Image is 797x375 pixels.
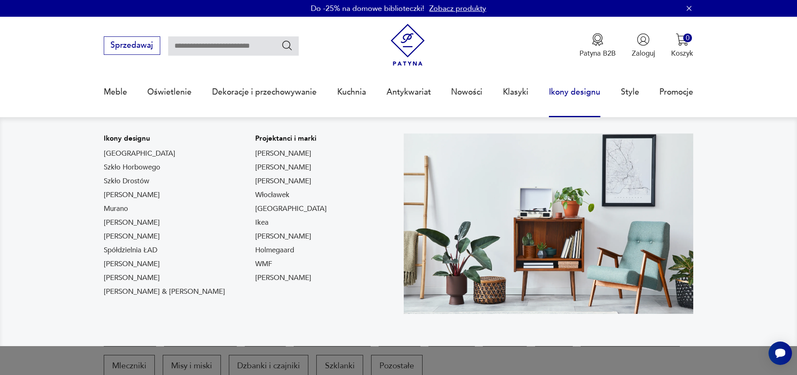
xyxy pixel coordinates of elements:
[579,33,616,58] a: Ikona medaluPatyna B2B
[104,231,160,241] a: [PERSON_NAME]
[255,134,327,144] p: Projektanci i marki
[621,73,639,111] a: Style
[676,33,689,46] img: Ikona koszyka
[104,245,157,255] a: Spółdzielnia ŁAD
[387,24,429,66] img: Patyna - sklep z meblami i dekoracjami vintage
[255,162,311,172] a: [PERSON_NAME]
[104,43,160,49] a: Sprzedawaj
[255,259,272,269] a: WMF
[451,73,482,111] a: Nowości
[549,73,600,111] a: Ikony designu
[255,190,290,200] a: Włocławek
[104,134,225,144] p: Ikony designu
[104,273,160,283] a: [PERSON_NAME]
[104,36,160,55] button: Sprzedawaj
[104,259,160,269] a: [PERSON_NAME]
[671,33,693,58] button: 0Koszyk
[255,273,311,283] a: [PERSON_NAME]
[671,49,693,58] p: Koszyk
[255,204,327,214] a: [GEOGRAPHIC_DATA]
[637,33,650,46] img: Ikonka użytkownika
[683,33,692,42] div: 0
[104,287,225,297] a: [PERSON_NAME] & [PERSON_NAME]
[503,73,528,111] a: Klasyki
[429,3,486,14] a: Zobacz produkty
[387,73,431,111] a: Antykwariat
[104,149,175,159] a: [GEOGRAPHIC_DATA]
[659,73,693,111] a: Promocje
[104,162,160,172] a: Szkło Horbowego
[104,190,160,200] a: [PERSON_NAME]
[579,49,616,58] p: Patyna B2B
[104,176,149,186] a: Szkło Drostów
[147,73,192,111] a: Oświetlenie
[579,33,616,58] button: Patyna B2B
[337,73,366,111] a: Kuchnia
[311,3,424,14] p: Do -25% na domowe biblioteczki!
[104,218,160,228] a: [PERSON_NAME]
[255,218,269,228] a: Ikea
[632,33,655,58] button: Zaloguj
[255,149,311,159] a: [PERSON_NAME]
[769,342,792,365] iframe: Smartsupp widget button
[632,49,655,58] p: Zaloguj
[255,231,311,241] a: [PERSON_NAME]
[591,33,604,46] img: Ikona medalu
[255,245,294,255] a: Holmegaard
[404,134,694,314] img: Meble
[212,73,317,111] a: Dekoracje i przechowywanie
[104,73,127,111] a: Meble
[104,204,128,214] a: Murano
[281,39,293,51] button: Szukaj
[255,176,311,186] a: [PERSON_NAME]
